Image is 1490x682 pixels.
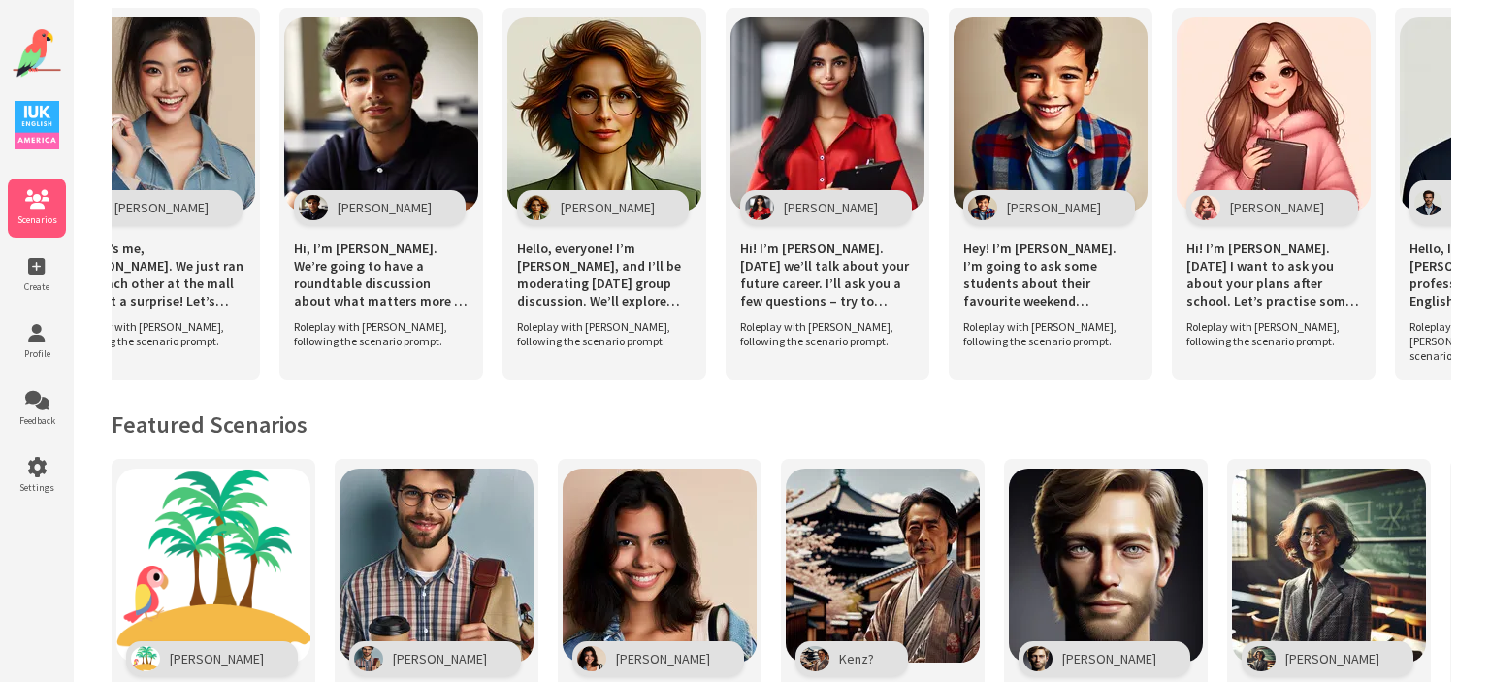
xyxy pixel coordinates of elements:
img: Character [131,646,160,671]
img: Scenario Image [786,469,980,663]
span: [PERSON_NAME] [393,650,487,667]
span: Roleplay with [PERSON_NAME], following the scenario prompt. [963,319,1128,348]
span: Hi! I’m [PERSON_NAME]. [DATE] I want to ask you about your plans after school. Let’s practise som... [1186,240,1361,309]
span: Create [8,280,66,293]
img: Character [354,646,383,671]
span: Roleplay with [PERSON_NAME], following the scenario prompt. [517,319,682,348]
span: [PERSON_NAME] [561,199,655,216]
img: Website Logo [13,29,61,78]
img: IUK Logo [15,101,59,149]
span: Roleplay with [PERSON_NAME], following the scenario prompt. [740,319,905,348]
img: Character [1191,195,1220,220]
img: Character [1023,646,1053,671]
img: Scenario Image [507,17,701,211]
span: Roleplay with [PERSON_NAME], following the scenario prompt. [71,319,236,348]
img: Character [577,646,606,671]
img: Character [800,646,829,671]
span: Scenarios [8,213,66,226]
img: Scenario Image [730,17,924,211]
span: [PERSON_NAME] [784,199,878,216]
span: Roleplay with [PERSON_NAME], following the scenario prompt. [1186,319,1351,348]
span: [PERSON_NAME] [616,650,710,667]
span: Settings [8,481,66,494]
img: Scenario Image [1177,17,1371,211]
span: [PERSON_NAME] [338,199,432,216]
img: Character [1247,646,1276,671]
img: Scenario Image [116,469,310,663]
span: [PERSON_NAME] [1007,199,1101,216]
span: Hey! It’s me, [PERSON_NAME]. We just ran into each other at the mall — what a surprise! Let’s cat... [71,240,245,309]
span: Hi! I’m [PERSON_NAME]. [DATE] we’ll talk about your future career. I’ll ask you a few questions –... [740,240,915,309]
img: Character [1414,190,1442,215]
img: Scenario Image [340,469,534,663]
span: [PERSON_NAME] [1285,650,1379,667]
img: Scenario Image [61,17,255,211]
img: Scenario Image [1009,469,1203,663]
span: [PERSON_NAME] [170,650,264,667]
span: [PERSON_NAME] [1230,199,1324,216]
span: [PERSON_NAME] [1062,650,1156,667]
span: [PERSON_NAME] [114,199,209,216]
span: Hi, I’m [PERSON_NAME]. We’re going to have a roundtable discussion about what matters more — educ... [294,240,469,309]
img: Scenario Image [954,17,1148,211]
img: Character [968,195,997,220]
span: Feedback [8,414,66,427]
span: Profile [8,347,66,360]
img: Scenario Image [563,469,757,663]
img: Character [745,195,774,220]
img: Character [299,195,328,220]
span: Kenz? [839,650,874,667]
span: Hey! I’m [PERSON_NAME]. I’m going to ask some students about their favourite weekend activities. ... [963,240,1138,309]
img: Scenario Image [1232,469,1426,663]
h2: Featured Scenarios [112,409,1451,439]
img: Scenario Image [284,17,478,211]
img: Character [522,195,551,220]
span: Roleplay with [PERSON_NAME], following the scenario prompt. [294,319,459,348]
span: Hello, everyone! I’m [PERSON_NAME], and I’ll be moderating [DATE] group discussion. We’ll explore... [517,240,692,309]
